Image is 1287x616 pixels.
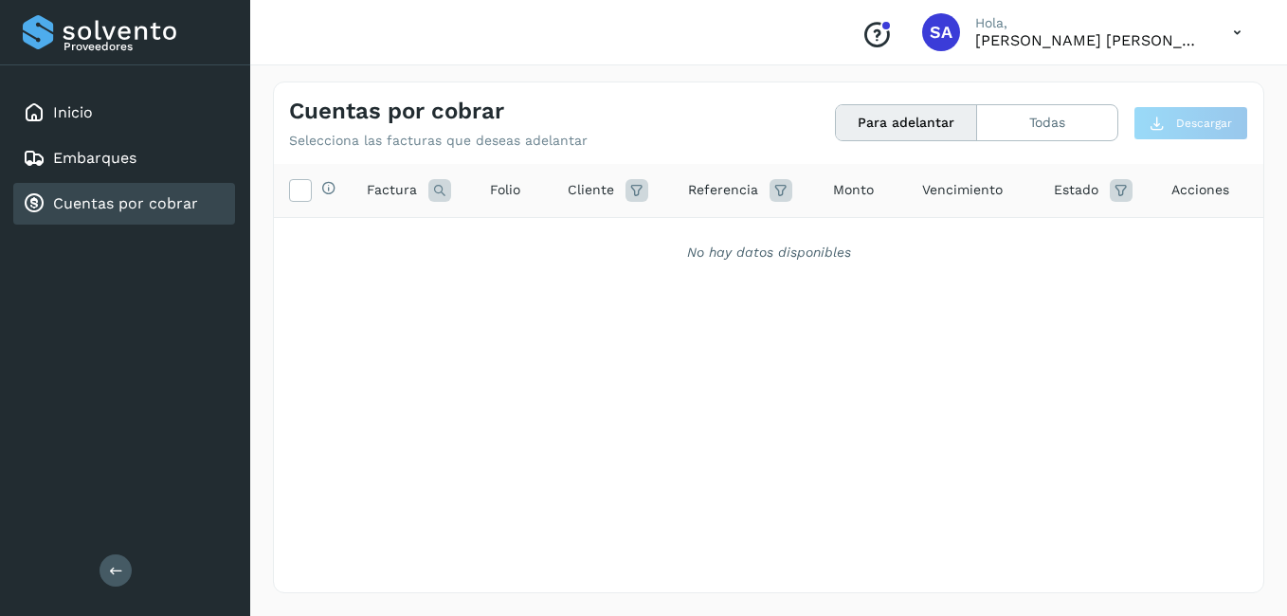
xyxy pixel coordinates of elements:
[1133,106,1248,140] button: Descargar
[13,137,235,179] div: Embarques
[13,183,235,225] div: Cuentas por cobrar
[833,180,874,200] span: Monto
[13,92,235,134] div: Inicio
[53,149,136,167] a: Embarques
[922,180,1003,200] span: Vencimiento
[1054,180,1098,200] span: Estado
[289,98,504,125] h4: Cuentas por cobrar
[299,243,1239,263] div: No hay datos disponibles
[63,40,227,53] p: Proveedores
[53,194,198,212] a: Cuentas por cobrar
[568,180,614,200] span: Cliente
[367,180,417,200] span: Factura
[836,105,977,140] button: Para adelantar
[977,105,1117,140] button: Todas
[975,15,1203,31] p: Hola,
[1171,180,1229,200] span: Acciones
[688,180,758,200] span: Referencia
[289,133,588,149] p: Selecciona las facturas que deseas adelantar
[53,103,93,121] a: Inicio
[1176,115,1232,132] span: Descargar
[975,31,1203,49] p: Saul Armando Palacios Martinez
[490,180,520,200] span: Folio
